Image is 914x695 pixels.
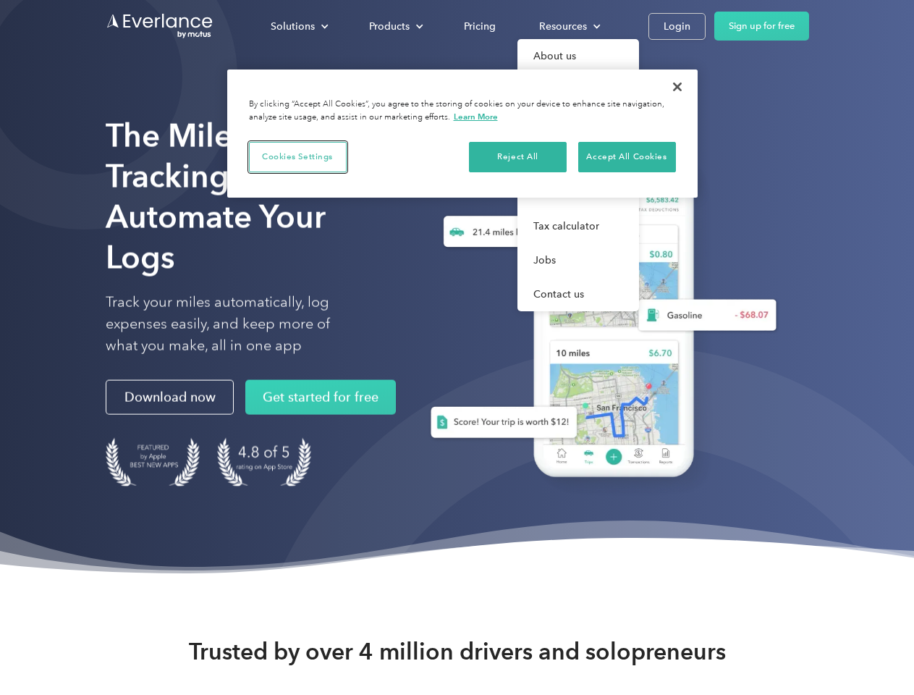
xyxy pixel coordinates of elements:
[106,292,364,357] p: Track your miles automatically, log expenses easily, and keep more of what you make, all in one app
[578,142,676,172] button: Accept All Cookies
[517,39,639,311] nav: Resources
[449,14,510,39] a: Pricing
[227,69,698,198] div: Cookie banner
[714,12,809,41] a: Sign up for free
[517,209,639,243] a: Tax calculator
[189,637,726,666] strong: Trusted by over 4 million drivers and solopreneurs
[525,14,612,39] div: Resources
[106,12,214,40] a: Go to homepage
[256,14,340,39] div: Solutions
[106,380,234,415] a: Download now
[249,98,676,124] div: By clicking “Accept All Cookies”, you agree to the storing of cookies on your device to enhance s...
[217,438,311,486] img: 4.9 out of 5 stars on the app store
[454,111,498,122] a: More information about your privacy, opens in a new tab
[661,71,693,103] button: Close
[249,142,347,172] button: Cookies Settings
[407,138,788,499] img: Everlance, mileage tracker app, expense tracking app
[245,380,396,415] a: Get started for free
[464,17,496,35] div: Pricing
[106,438,200,486] img: Badge for Featured by Apple Best New Apps
[369,17,410,35] div: Products
[539,17,587,35] div: Resources
[517,39,639,73] a: About us
[271,17,315,35] div: Solutions
[517,277,639,311] a: Contact us
[648,13,706,40] a: Login
[664,17,690,35] div: Login
[355,14,435,39] div: Products
[227,69,698,198] div: Privacy
[469,142,567,172] button: Reject All
[517,243,639,277] a: Jobs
